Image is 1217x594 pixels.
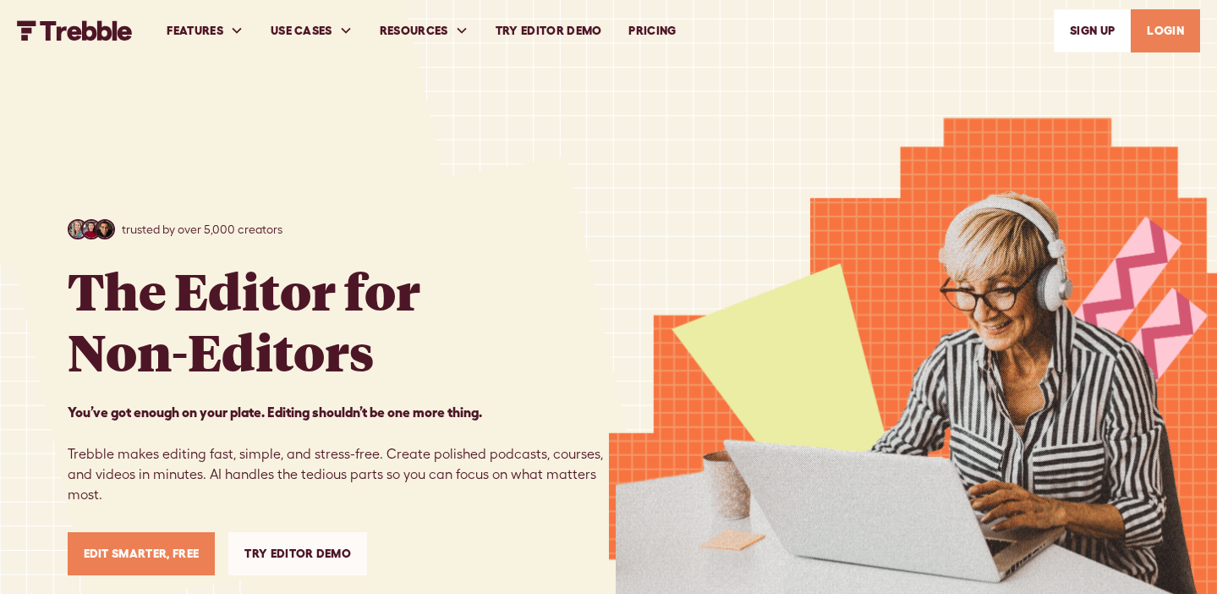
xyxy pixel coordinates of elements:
a: Try Editor Demo [228,532,367,575]
div: FEATURES [153,2,257,60]
img: Trebble FM Logo [17,20,133,41]
strong: You’ve got enough on your plate. Editing shouldn’t be one more thing. ‍ [68,404,482,420]
div: USE CASES [257,2,366,60]
div: RESOURCES [380,22,448,40]
a: Edit Smarter, Free [68,532,216,575]
div: FEATURES [167,22,223,40]
p: Trebble makes editing fast, simple, and stress-free. Create polished podcasts, courses, and video... [68,402,609,505]
p: trusted by over 5,000 creators [122,221,282,239]
a: LOGIN [1131,9,1200,52]
div: RESOURCES [366,2,482,60]
div: USE CASES [271,22,332,40]
a: Try Editor Demo [482,2,616,60]
a: SIGn UP [1054,9,1131,52]
a: home [17,20,133,41]
a: PRICING [615,2,689,60]
h1: The Editor for Non-Editors [68,260,420,382]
